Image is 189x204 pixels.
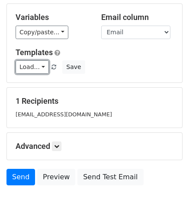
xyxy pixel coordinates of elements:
a: Load... [16,60,49,74]
a: Send Test Email [77,169,143,185]
a: Templates [16,48,53,57]
a: Preview [37,169,75,185]
h5: Variables [16,13,88,22]
small: [EMAIL_ADDRESS][DOMAIN_NAME] [16,111,112,118]
iframe: Chat Widget [146,162,189,204]
a: Copy/paste... [16,26,68,39]
h5: 1 Recipients [16,96,173,106]
h5: Advanced [16,141,173,151]
h5: Email column [101,13,174,22]
div: Chat-Widget [146,162,189,204]
button: Save [62,60,85,74]
a: Send [6,169,35,185]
